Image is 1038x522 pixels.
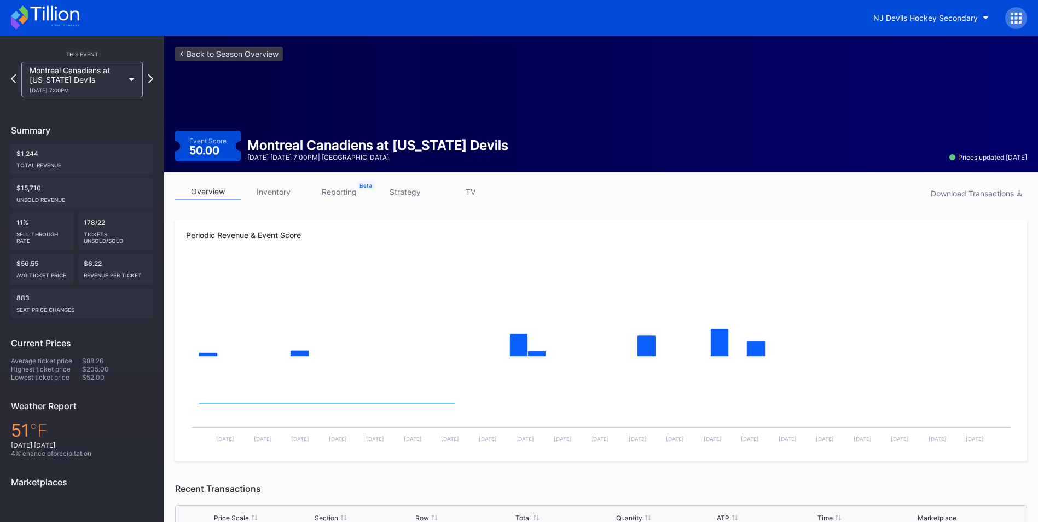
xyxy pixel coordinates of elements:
div: 883 [11,288,153,318]
div: [DATE] [DATE] [11,441,153,449]
text: [DATE] [254,436,272,442]
text: [DATE] [291,436,309,442]
div: [DATE] 7:00PM [30,87,124,94]
div: $88.26 [82,357,153,365]
div: Price Scale [214,514,249,522]
a: <-Back to Season Overview [175,47,283,61]
div: 178/22 [78,213,154,250]
text: [DATE] [404,436,422,442]
text: [DATE] [591,436,609,442]
text: [DATE] [741,436,759,442]
div: Quantity [616,514,642,522]
text: [DATE] [329,436,347,442]
div: Unsold Revenue [16,192,148,203]
text: [DATE] [516,436,534,442]
div: Average ticket price [11,357,82,365]
div: Montreal Canadiens at [US_STATE] Devils [30,66,124,94]
div: Highest ticket price [11,365,82,373]
div: $52.00 [82,373,153,381]
div: Download Transactions [931,189,1022,198]
text: [DATE] [629,436,647,442]
div: Montreal Canadiens at [US_STATE] Devils [247,137,508,153]
div: 11% [11,213,74,250]
text: [DATE] [891,436,909,442]
button: Download Transactions [925,186,1027,201]
div: Time [817,514,833,522]
div: NJ Devils Hockey Secondary [873,13,978,22]
div: Summary [11,125,153,136]
text: [DATE] [779,436,797,442]
div: [DATE] [DATE] 7:00PM | [GEOGRAPHIC_DATA] [247,153,508,161]
a: overview [175,183,241,200]
svg: Chart title [186,368,1016,450]
text: [DATE] [704,436,722,442]
div: $6.22 [78,254,154,284]
text: [DATE] [854,436,872,442]
div: ATP [717,514,729,522]
text: [DATE] [479,436,497,442]
a: TV [438,183,503,200]
div: Revenue per ticket [84,268,148,279]
div: 4 % chance of precipitation [11,449,153,457]
div: Total [515,514,531,522]
a: strategy [372,183,438,200]
text: [DATE] [441,436,459,442]
div: seat price changes [16,302,148,313]
div: Total Revenue [16,158,148,169]
div: Marketplaces [11,477,153,488]
div: Marketplace [918,514,956,522]
span: ℉ [30,420,48,441]
div: $1,244 [11,144,153,174]
div: Recent Transactions [175,483,1027,494]
div: Section [315,514,338,522]
button: NJ Devils Hockey Secondary [865,8,997,28]
div: Avg ticket price [16,268,68,279]
div: This Event [11,51,153,57]
div: Tickets Unsold/Sold [84,227,148,244]
div: 51 [11,420,153,441]
text: [DATE] [966,436,984,442]
a: inventory [241,183,306,200]
div: $15,710 [11,178,153,208]
div: Prices updated [DATE] [949,153,1027,161]
text: [DATE] [666,436,684,442]
div: Weather Report [11,401,153,411]
div: Event Score [189,137,227,145]
div: $56.55 [11,254,74,284]
div: Periodic Revenue & Event Score [186,230,1016,240]
div: Sell Through Rate [16,227,68,244]
div: 50.00 [189,145,222,156]
svg: Chart title [186,259,1016,368]
div: $205.00 [82,365,153,373]
text: [DATE] [216,436,234,442]
a: reporting [306,183,372,200]
text: [DATE] [929,436,947,442]
text: [DATE] [554,436,572,442]
div: Lowest ticket price [11,373,82,381]
div: Row [415,514,429,522]
text: [DATE] [816,436,834,442]
div: Current Prices [11,338,153,349]
text: [DATE] [366,436,384,442]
